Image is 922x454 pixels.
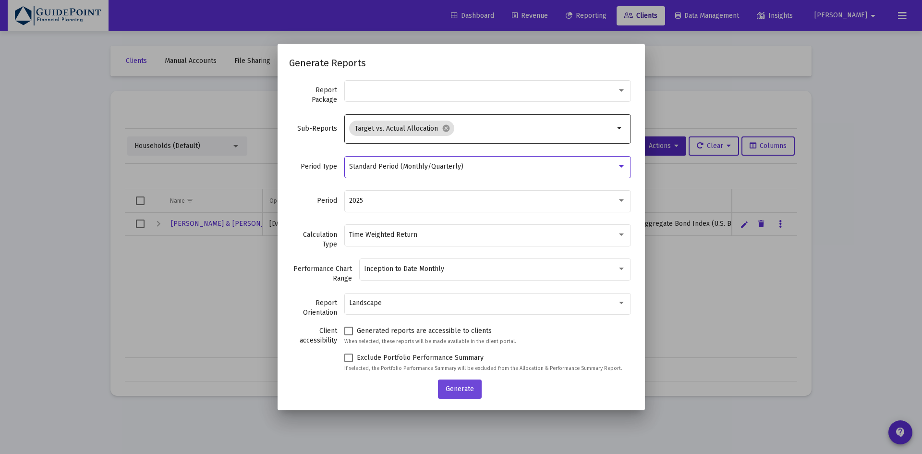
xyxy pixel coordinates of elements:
[442,124,450,133] mat-icon: cancel
[357,325,492,337] span: Generated reports are accessible to clients
[364,265,444,273] span: Inception to Date Monthly
[289,326,337,345] label: Client accessibility
[289,230,337,249] label: Calculation Type
[289,264,352,283] label: Performance Chart Range
[289,196,337,206] label: Period
[289,298,337,318] label: Report Orientation
[349,121,454,136] mat-chip: Target vs. Actual Allocation
[289,55,633,71] h2: Generate Reports
[344,364,631,373] p: If selected, the Portfolio Performance Summary will be excluded from the Allocation & Performance...
[349,299,382,307] span: Landscape
[614,123,626,134] mat-icon: arrow_drop_down
[289,162,337,172] label: Period Type
[349,119,614,138] mat-chip-list: Selection
[344,337,631,346] p: When selected, these reports will be made available in the client portal.
[349,162,463,171] span: Standard Period (Monthly/Quarterly)
[446,385,474,393] span: Generate
[349,231,417,239] span: Time Weighted Return
[357,352,484,364] span: Exclude Portfolio Performance Summary
[349,196,363,205] span: 2025
[289,124,337,134] label: Sub-Reports
[289,86,337,105] label: Report Package
[438,380,482,399] button: Generate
